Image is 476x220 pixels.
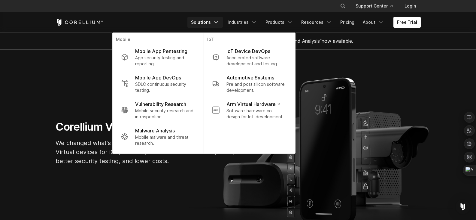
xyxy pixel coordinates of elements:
div: Navigation Menu [187,17,421,28]
p: SDLC continuous security testing. [135,81,195,93]
p: We changed what's possible, so you can build what's next. Virtual devices for iOS, Android, and A... [56,138,236,166]
button: Search [338,1,348,11]
p: Pre and post silicon software development. [226,81,287,93]
a: Pricing [337,17,358,28]
a: Resources [298,17,335,28]
a: Support Center [351,1,397,11]
p: Mobile [116,36,200,44]
p: Software-hardware co-design for IoT development. [226,108,287,120]
a: Mobile App Pentesting App security testing and reporting. [116,44,200,70]
p: Mobile App Pentesting [135,48,187,55]
p: Arm Virtual Hardware [226,101,280,108]
a: Malware Analysis Mobile malware and threat research. [116,123,200,150]
p: Mobile App DevOps [135,74,181,81]
div: Open Intercom Messenger [456,200,470,214]
p: IoT Device DevOps [226,48,270,55]
a: Login [400,1,421,11]
p: Mobile security research and introspection. [135,108,195,120]
a: Corellium Home [56,19,103,26]
a: Solutions [187,17,223,28]
a: Industries [224,17,261,28]
h1: Corellium Virtual Hardware [56,120,236,134]
a: About [359,17,387,28]
a: Products [262,17,296,28]
p: IoT [207,36,291,44]
a: Arm Virtual Hardware Software-hardware co-design for IoT development. [207,97,291,123]
p: Accelerated software development and testing. [226,55,287,67]
p: Malware Analysis [135,127,175,134]
a: Mobile App DevOps SDLC continuous security testing. [116,70,200,97]
a: Free Trial [393,17,421,28]
a: Automotive Systems Pre and post silicon software development. [207,70,291,97]
p: Vulnerability Research [135,101,186,108]
a: Vulnerability Research Mobile security research and introspection. [116,97,200,123]
a: IoT Device DevOps Accelerated software development and testing. [207,44,291,70]
p: Mobile malware and threat research. [135,134,195,146]
div: Navigation Menu [333,1,421,11]
p: Automotive Systems [226,74,274,81]
p: App security testing and reporting. [135,55,195,67]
